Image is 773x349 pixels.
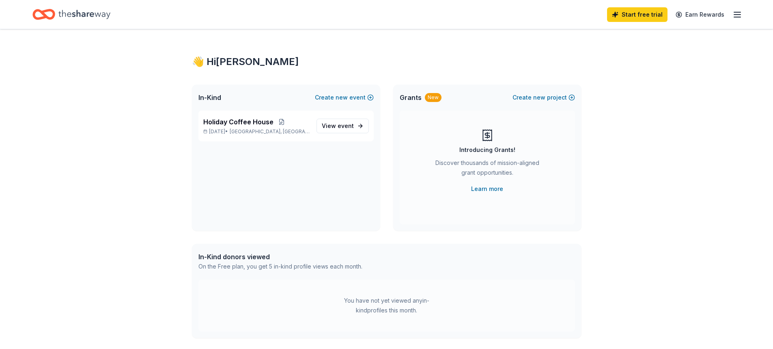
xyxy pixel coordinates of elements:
span: event [338,122,354,129]
div: Discover thousands of mission-aligned grant opportunities. [432,158,543,181]
a: Earn Rewards [671,7,729,22]
span: In-Kind [198,93,221,102]
div: 👋 Hi [PERSON_NAME] [192,55,581,68]
span: View [322,121,354,131]
span: new [533,93,545,102]
button: Createnewevent [315,93,374,102]
a: View event [317,119,369,133]
div: Introducing Grants! [459,145,515,155]
p: [DATE] • [203,128,310,135]
div: On the Free plan, you get 5 in-kind profile views each month. [198,262,362,271]
div: New [425,93,441,102]
span: Grants [400,93,422,102]
span: new [336,93,348,102]
div: In-Kind donors viewed [198,252,362,262]
a: Start free trial [607,7,667,22]
button: Createnewproject [512,93,575,102]
a: Home [32,5,110,24]
a: Learn more [471,184,503,194]
span: Holiday Coffee House [203,117,273,127]
div: You have not yet viewed any in-kind profiles this month. [336,296,437,315]
span: [GEOGRAPHIC_DATA], [GEOGRAPHIC_DATA] [230,128,310,135]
